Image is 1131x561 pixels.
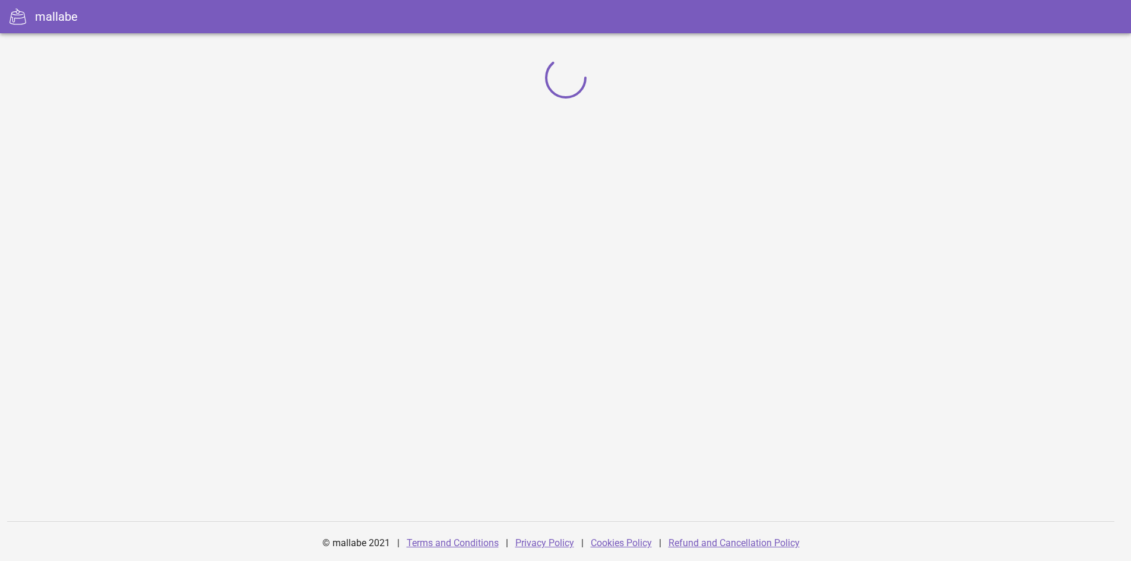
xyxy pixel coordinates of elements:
a: Cookies Policy [591,537,652,549]
div: | [397,529,400,557]
div: © mallabe 2021 [315,529,397,557]
div: | [581,529,584,557]
div: | [506,529,508,557]
div: mallabe [35,8,78,26]
a: Refund and Cancellation Policy [669,537,800,549]
a: Privacy Policy [515,537,574,549]
a: Terms and Conditions [407,537,499,549]
div: | [659,529,661,557]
